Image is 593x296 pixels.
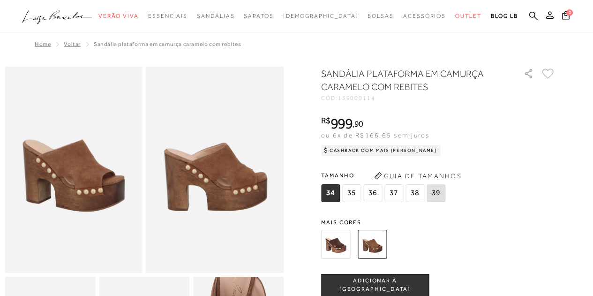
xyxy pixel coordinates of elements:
[342,184,361,202] span: 35
[491,8,518,25] a: BLOG LB
[283,13,359,19] span: [DEMOGRAPHIC_DATA]
[98,8,139,25] a: noSubCategoriesText
[455,8,481,25] a: noSubCategoriesText
[403,13,446,19] span: Acessórios
[94,41,241,47] span: SANDÁLIA PLATAFORMA EM CAMURÇA CARAMELO COM REBITES
[405,184,424,202] span: 38
[566,9,573,16] span: 0
[197,8,234,25] a: noSubCategoriesText
[358,230,387,259] img: SANDÁLIA PLATAFORMA EM CAMURÇA CARAMELO COM REBITES
[321,67,497,93] h1: SANDÁLIA PLATAFORMA EM CAMURÇA CARAMELO COM REBITES
[283,8,359,25] a: noSubCategoriesText
[363,184,382,202] span: 36
[244,8,273,25] a: noSubCategoriesText
[330,115,353,132] span: 999
[321,168,448,182] span: Tamanho
[427,184,445,202] span: 39
[491,13,518,19] span: BLOG LB
[368,13,394,19] span: Bolsas
[321,220,555,225] span: Mais cores
[197,13,234,19] span: Sandálias
[354,119,363,129] span: 90
[321,184,340,202] span: 34
[371,168,465,183] button: Guia de Tamanhos
[455,13,481,19] span: Outlet
[368,8,394,25] a: noSubCategoriesText
[321,116,330,125] i: R$
[353,120,363,128] i: ,
[148,13,188,19] span: Essenciais
[322,277,428,293] span: ADICIONAR À [GEOGRAPHIC_DATA]
[338,95,375,101] span: 139000114
[321,145,441,156] div: Cashback com Mais [PERSON_NAME]
[321,131,429,139] span: ou 6x de R$166,65 sem juros
[321,230,350,259] img: SANDÁLIA PLATAFORMA EM CAMURÇA CAFÉ COM REBITES
[35,41,51,47] a: Home
[98,13,139,19] span: Verão Viva
[5,67,143,273] img: image
[146,67,284,273] img: image
[148,8,188,25] a: noSubCategoriesText
[321,95,509,101] div: CÓD:
[64,41,81,47] a: Voltar
[403,8,446,25] a: noSubCategoriesText
[384,184,403,202] span: 37
[559,10,572,23] button: 0
[244,13,273,19] span: Sapatos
